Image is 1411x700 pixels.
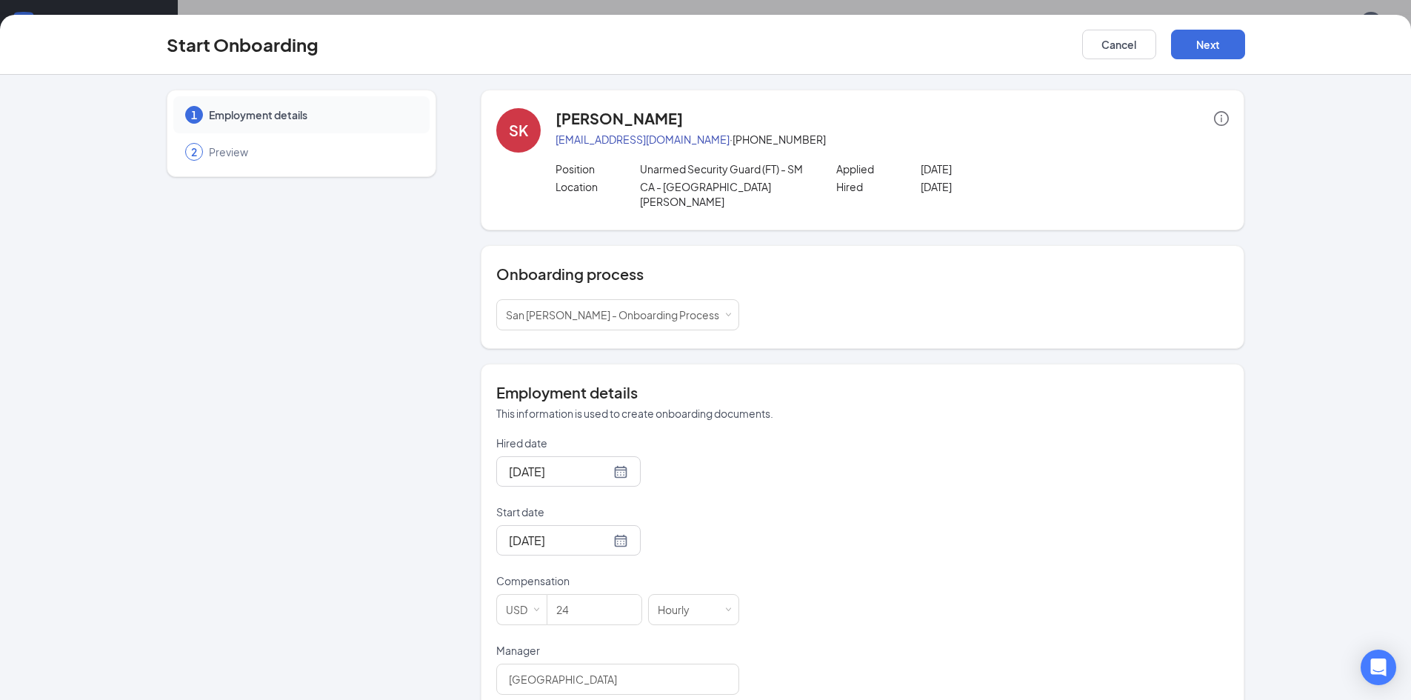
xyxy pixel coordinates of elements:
div: SK [509,120,528,141]
div: Hourly [658,595,700,624]
h3: Start Onboarding [167,32,318,57]
p: Location [556,179,640,194]
h4: Employment details [496,382,1229,403]
div: USD [506,595,538,624]
p: Start date [496,504,739,519]
p: Position [556,161,640,176]
p: This information is used to create onboarding documents. [496,406,1229,421]
span: Preview [209,144,415,159]
input: Oct 10, 2025 [509,462,610,481]
p: CA - [GEOGRAPHIC_DATA][PERSON_NAME] [640,179,808,209]
div: Open Intercom Messenger [1361,650,1396,685]
span: 1 [191,107,197,122]
div: [object Object] [506,300,730,330]
p: · [PHONE_NUMBER] [556,132,1229,147]
button: Cancel [1082,30,1156,59]
p: [DATE] [921,179,1089,194]
p: Hired date [496,436,739,450]
h4: Onboarding process [496,264,1229,284]
input: Amount [547,595,641,624]
span: info-circle [1214,111,1229,126]
p: [DATE] [921,161,1089,176]
p: Manager [496,643,739,658]
p: Hired [836,179,921,194]
span: San [PERSON_NAME] - Onboarding Process [506,308,719,321]
button: Next [1171,30,1245,59]
p: Unarmed Security Guard (FT) - SM [640,161,808,176]
span: Employment details [209,107,415,122]
input: Oct 10, 2025 [509,531,610,550]
p: Compensation [496,573,739,588]
span: 2 [191,144,197,159]
a: [EMAIL_ADDRESS][DOMAIN_NAME] [556,133,730,146]
p: Applied [836,161,921,176]
h4: [PERSON_NAME] [556,108,683,129]
input: Manager name [496,664,739,695]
